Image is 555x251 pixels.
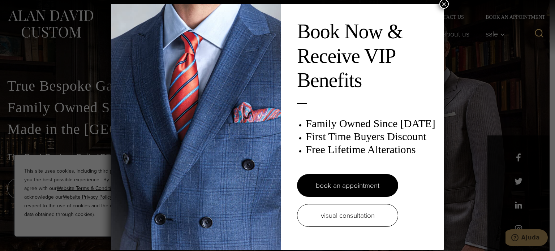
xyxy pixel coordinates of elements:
[16,5,34,12] span: Ajuda
[306,143,436,156] h3: Free Lifetime Alterations
[297,174,398,197] a: book an appointment
[306,117,436,130] h3: Family Owned Since [DATE]
[297,20,436,92] h2: Book Now & Receive VIP Benefits
[297,204,398,227] a: visual consultation
[306,130,436,143] h3: First Time Buyers Discount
